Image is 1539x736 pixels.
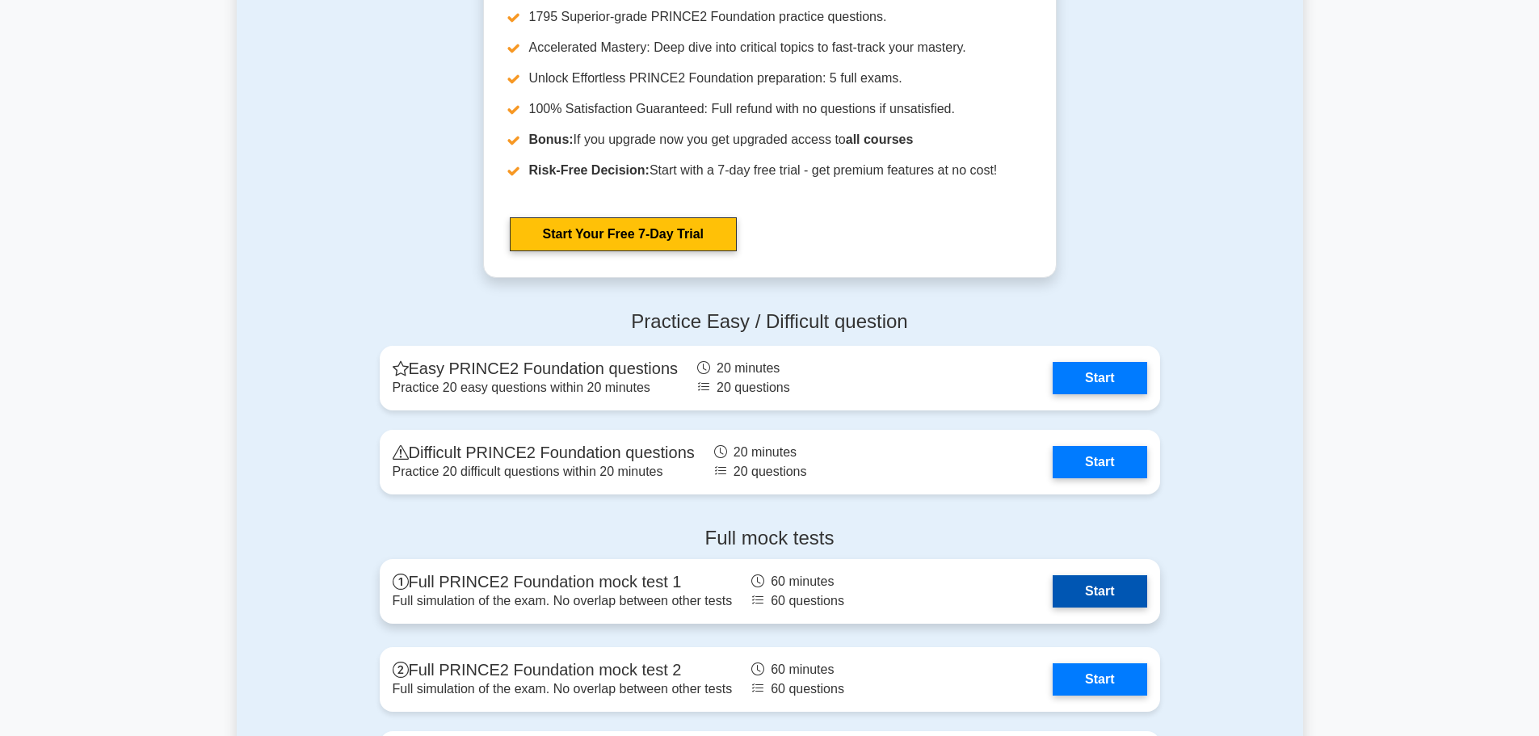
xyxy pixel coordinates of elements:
[1053,663,1146,696] a: Start
[1053,362,1146,394] a: Start
[1053,575,1146,608] a: Start
[1053,446,1146,478] a: Start
[380,310,1160,334] h4: Practice Easy / Difficult question
[380,527,1160,550] h4: Full mock tests
[510,217,737,251] a: Start Your Free 7-Day Trial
